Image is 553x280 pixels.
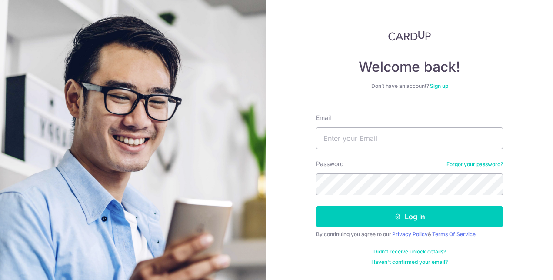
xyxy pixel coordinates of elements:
div: By continuing you agree to our & [316,231,503,238]
a: Privacy Policy [392,231,428,237]
a: Haven't confirmed your email? [371,259,448,266]
a: Didn't receive unlock details? [373,248,446,255]
label: Password [316,160,344,168]
label: Email [316,113,331,122]
input: Enter your Email [316,127,503,149]
a: Terms Of Service [432,231,476,237]
button: Log in [316,206,503,227]
a: Forgot your password? [446,161,503,168]
a: Sign up [430,83,448,89]
div: Don’t have an account? [316,83,503,90]
img: CardUp Logo [388,30,431,41]
h4: Welcome back! [316,58,503,76]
